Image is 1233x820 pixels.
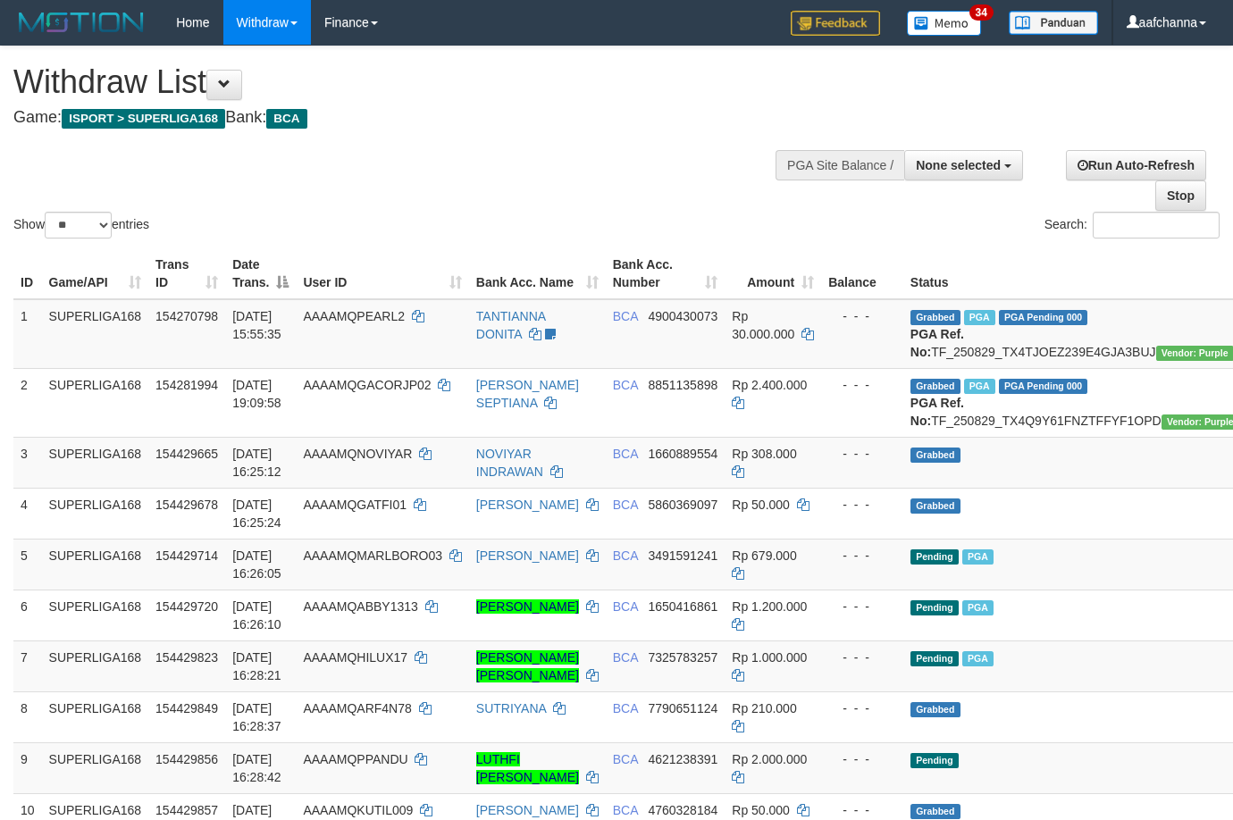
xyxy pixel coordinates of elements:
span: [DATE] 16:28:42 [232,752,281,784]
span: Marked by aafsoycanthlai [962,651,994,666]
td: SUPERLIGA168 [42,640,149,691]
img: Feedback.jpg [791,11,880,36]
span: 154429714 [155,548,218,563]
span: BCA [613,701,638,715]
span: Copy 5860369097 to clipboard [648,498,717,512]
span: Pending [910,651,959,666]
span: BCA [613,309,638,323]
div: - - - [828,547,896,565]
span: [DATE] 16:28:37 [232,701,281,733]
div: - - - [828,496,896,514]
span: BCA [613,498,638,512]
th: Trans ID: activate to sort column ascending [148,248,225,299]
span: Marked by aafsoumeymey [962,600,994,615]
span: PGA Pending [999,310,1088,325]
span: BCA [613,599,638,614]
td: SUPERLIGA168 [42,742,149,793]
label: Search: [1044,212,1220,238]
span: Copy 4760328184 to clipboard [648,803,717,817]
th: ID [13,248,42,299]
a: Stop [1155,180,1206,211]
th: Game/API: activate to sort column ascending [42,248,149,299]
span: Grabbed [910,310,960,325]
a: [PERSON_NAME] SEPTIANA [476,378,579,410]
td: SUPERLIGA168 [42,488,149,539]
span: Copy 1650416861 to clipboard [648,599,717,614]
span: BCA [613,752,638,766]
a: LUTHFI [PERSON_NAME] [476,752,579,784]
span: AAAAMQGATFI01 [303,498,407,512]
span: Copy 4900430073 to clipboard [648,309,717,323]
span: Rp 679.000 [732,548,796,563]
span: Grabbed [910,702,960,717]
span: Grabbed [910,448,960,463]
td: SUPERLIGA168 [42,539,149,590]
span: Grabbed [910,804,960,819]
span: AAAAMQKUTIL009 [303,803,413,817]
a: [PERSON_NAME] [476,548,579,563]
td: SUPERLIGA168 [42,437,149,488]
span: AAAAMQPPANDU [303,752,407,766]
div: - - - [828,801,896,819]
span: [DATE] 19:09:58 [232,378,281,410]
div: - - - [828,699,896,717]
a: [PERSON_NAME] [476,498,579,512]
td: SUPERLIGA168 [42,368,149,437]
label: Show entries [13,212,149,238]
h4: Game: Bank: [13,109,804,127]
span: BCA [266,109,306,129]
span: BCA [613,803,638,817]
a: SUTRIYANA [476,701,546,715]
span: Rp 2.400.000 [732,378,807,392]
img: Button%20Memo.svg [907,11,982,36]
span: Pending [910,549,959,565]
span: Pending [910,600,959,615]
span: Rp 210.000 [732,701,796,715]
td: 6 [13,590,42,640]
span: AAAAMQABBY1313 [303,599,417,614]
span: 154429720 [155,599,218,614]
span: 154429856 [155,752,218,766]
span: PGA Pending [999,379,1088,394]
span: ISPORT > SUPERLIGA168 [62,109,225,129]
span: 34 [969,4,994,21]
span: AAAAMQGACORJP02 [303,378,431,392]
span: Rp 30.000.000 [732,309,794,341]
span: AAAAMQNOVIYAR [303,447,412,461]
span: AAAAMQPEARL2 [303,309,405,323]
span: Marked by aafsoumeymey [962,549,994,565]
td: SUPERLIGA168 [42,691,149,742]
button: None selected [904,150,1023,180]
span: Marked by aafnonsreyleab [964,379,995,394]
img: MOTION_logo.png [13,9,149,36]
span: AAAAMQHILUX17 [303,650,407,665]
span: 154270798 [155,309,218,323]
div: - - - [828,307,896,325]
span: BCA [613,650,638,665]
h1: Withdraw List [13,64,804,100]
span: 154429678 [155,498,218,512]
b: PGA Ref. No: [910,327,964,359]
span: [DATE] 16:25:24 [232,498,281,530]
a: [PERSON_NAME] [476,803,579,817]
span: BCA [613,378,638,392]
th: Balance [821,248,903,299]
span: Copy 4621238391 to clipboard [648,752,717,766]
span: Copy 3491591241 to clipboard [648,548,717,563]
span: 154429857 [155,803,218,817]
span: Rp 2.000.000 [732,752,807,766]
span: BCA [613,548,638,563]
td: 7 [13,640,42,691]
span: 154281994 [155,378,218,392]
td: 3 [13,437,42,488]
span: [DATE] 16:28:21 [232,650,281,682]
div: - - - [828,750,896,768]
span: Rp 1.000.000 [732,650,807,665]
div: - - - [828,648,896,666]
a: [PERSON_NAME] [476,599,579,614]
span: None selected [916,158,1001,172]
span: [DATE] 15:55:35 [232,309,281,341]
div: PGA Site Balance / [776,150,904,180]
a: TANTIANNA DONITA [476,309,546,341]
span: Grabbed [910,379,960,394]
